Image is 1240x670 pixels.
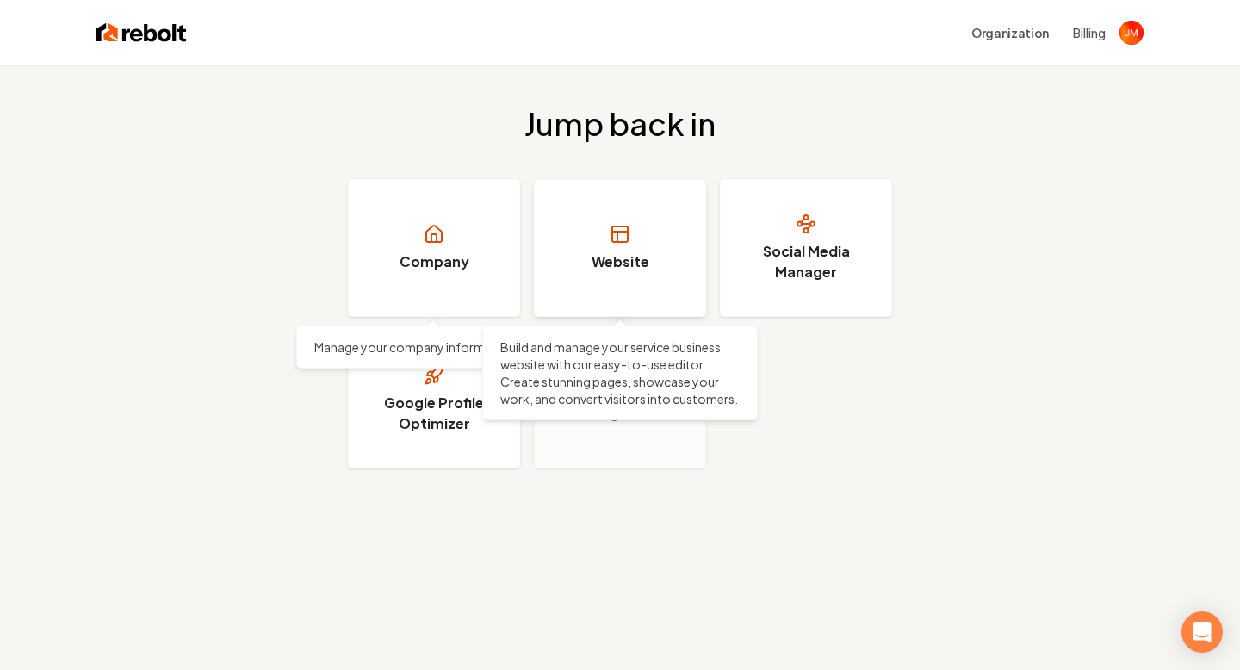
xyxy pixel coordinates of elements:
[1181,611,1223,653] div: Open Intercom Messenger
[1119,21,1144,45] img: Jose Mendoza
[348,331,520,468] a: Google Profile Optimizer
[720,179,892,317] a: Social Media Manager
[348,179,520,317] a: Company
[314,338,554,356] p: Manage your company information.
[400,251,469,272] h3: Company
[96,21,187,45] img: Rebolt Logo
[592,251,649,272] h3: Website
[1119,21,1144,45] button: Open user button
[961,17,1059,48] button: Organization
[500,338,740,407] p: Build and manage your service business website with our easy-to-use editor. Create stunning pages...
[1073,24,1106,41] button: Billing
[741,241,871,282] h3: Social Media Manager
[534,179,706,317] a: Website
[369,393,499,434] h3: Google Profile Optimizer
[524,107,716,141] h2: Jump back in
